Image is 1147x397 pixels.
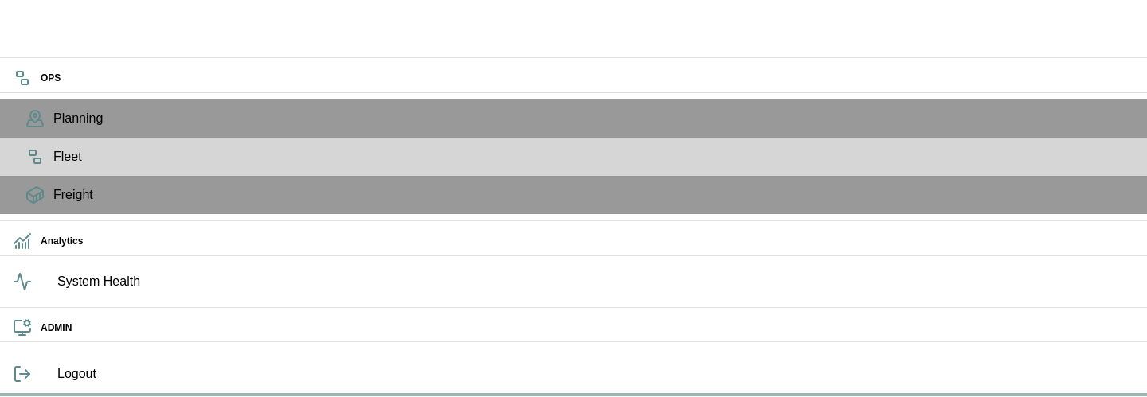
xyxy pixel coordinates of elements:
span: System Health [57,272,1134,291]
span: Fleet [53,147,1134,166]
h6: ADMIN [41,321,1134,336]
span: Planning [53,109,1134,128]
span: Logout [57,364,1134,383]
h6: OPS [41,71,1134,86]
h6: Analytics [41,234,1134,249]
span: Freight [53,185,1134,204]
